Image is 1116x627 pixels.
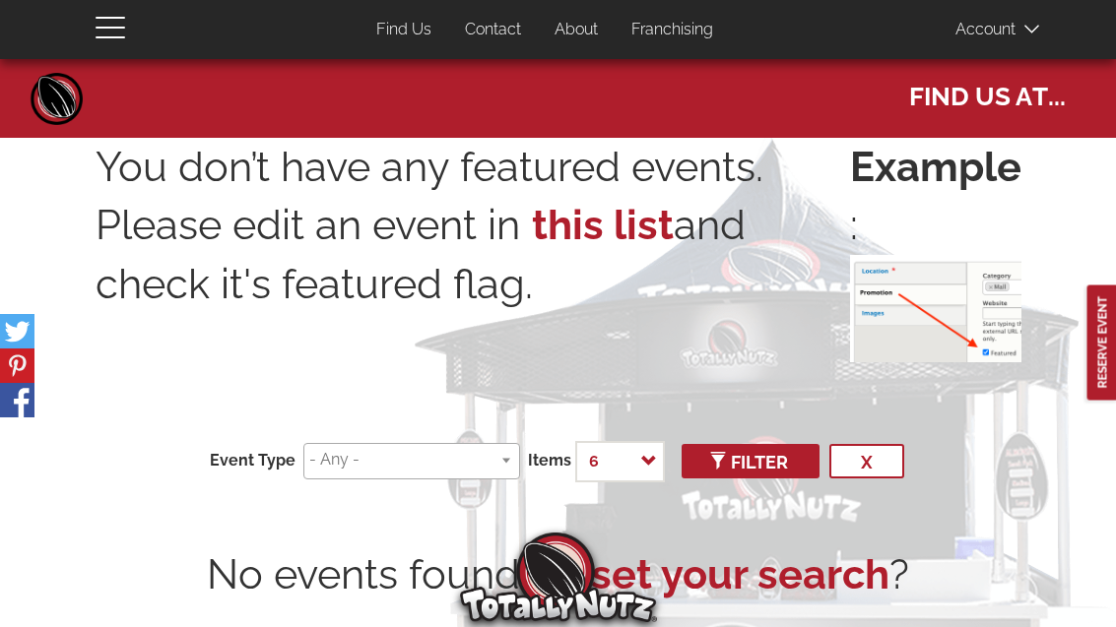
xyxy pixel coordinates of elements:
[28,69,87,128] a: Home
[682,444,820,478] button: Filter
[309,449,507,471] input: - Any -
[532,201,674,249] a: this list
[909,72,1066,114] span: Find us at...
[96,545,1021,603] div: No events found. ?
[829,444,904,478] button: x
[96,138,850,352] p: You don’t have any featured events. Please edit an event in and check it's featured flag.
[713,452,788,472] span: Filter
[617,11,728,49] a: Franchising
[210,450,295,472] label: Event Type
[361,11,446,49] a: Find Us
[540,11,613,49] a: About
[450,11,536,49] a: Contact
[850,138,1021,362] p: :
[528,450,571,472] label: Items
[540,545,889,603] a: Reset your search
[850,138,1021,196] strong: Example
[460,533,657,622] img: Totally Nutz Logo
[850,255,1021,362] img: featured-event.png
